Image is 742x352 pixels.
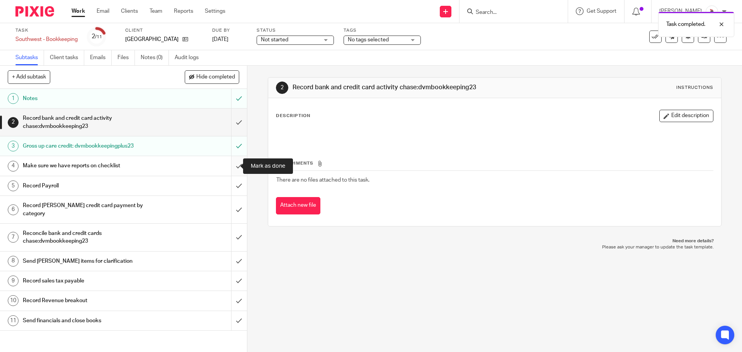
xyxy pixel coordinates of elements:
[185,70,239,83] button: Hide completed
[8,204,19,215] div: 6
[23,93,157,104] h1: Notes
[344,27,421,34] label: Tags
[293,83,511,92] h1: Record bank and credit card activity chase:dvmbookkeeping23
[121,7,138,15] a: Clients
[659,110,713,122] button: Edit description
[150,7,162,15] a: Team
[212,27,247,34] label: Due by
[15,6,54,17] img: Pixie
[23,200,157,219] h1: Record [PERSON_NAME] credit card payment by category
[125,27,203,34] label: Client
[276,177,369,183] span: There are no files attached to this task.
[23,160,157,172] h1: Make sure we have reports on checklist
[276,82,288,94] div: 2
[71,7,85,15] a: Work
[117,50,135,65] a: Files
[8,275,19,286] div: 9
[276,238,713,244] p: Need more details?
[706,5,718,18] img: EtsyProfilePhoto.jpg
[23,228,157,247] h1: Reconcile bank and credit cards chase:dvmbookkeeping23
[141,50,169,65] a: Notes (0)
[276,244,713,250] p: Please ask your manager to update the task template.
[8,256,19,267] div: 8
[15,36,78,43] div: Southwest - Bookkeeping
[257,27,334,34] label: Status
[15,50,44,65] a: Subtasks
[97,7,109,15] a: Email
[8,295,19,306] div: 10
[15,27,78,34] label: Task
[8,141,19,151] div: 3
[23,112,157,132] h1: Record bank and credit card activity chase:dvmbookkeeping23
[8,117,19,128] div: 2
[8,161,19,172] div: 4
[23,275,157,287] h1: Record sales tax payable
[92,32,102,41] div: 2
[348,37,389,43] span: No tags selected
[276,197,320,214] button: Attach new file
[23,315,157,326] h1: Send financials and close books
[276,161,313,165] span: Attachments
[23,180,157,192] h1: Record Payroll
[23,295,157,306] h1: Record Revenue breakout
[8,70,50,83] button: + Add subtask
[205,7,225,15] a: Settings
[90,50,112,65] a: Emails
[8,232,19,243] div: 7
[95,35,102,39] small: /11
[8,93,19,104] div: 1
[125,36,179,43] p: [GEOGRAPHIC_DATA]
[23,140,157,152] h1: Gross up care credit: dvmbookkeepingplus23
[175,50,204,65] a: Audit logs
[174,7,193,15] a: Reports
[50,50,84,65] a: Client tasks
[276,113,310,119] p: Description
[261,37,288,43] span: Not started
[676,85,713,91] div: Instructions
[666,20,705,28] p: Task completed.
[8,315,19,326] div: 11
[8,180,19,191] div: 5
[212,37,228,42] span: [DATE]
[23,255,157,267] h1: Send [PERSON_NAME] items for clarification
[196,74,235,80] span: Hide completed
